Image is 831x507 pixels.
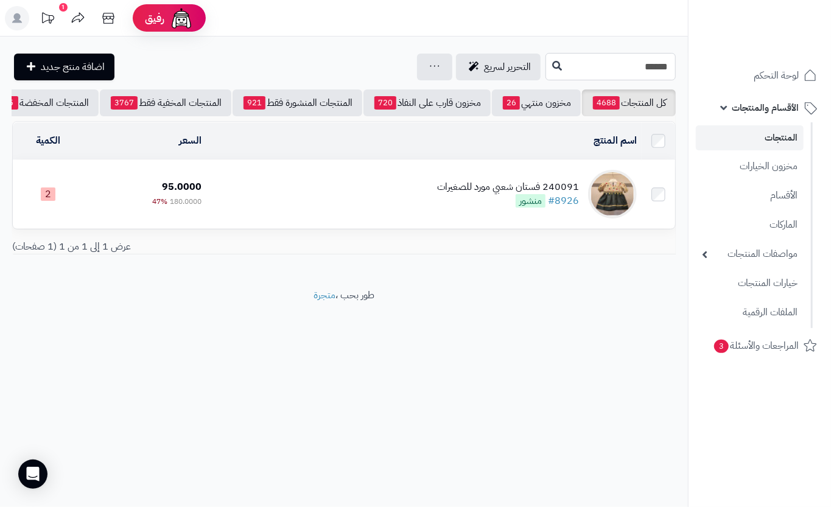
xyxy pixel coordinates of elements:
a: مواصفات المنتجات [696,241,804,267]
span: 4688 [593,96,620,110]
span: منشور [516,194,545,208]
a: السعر [179,133,202,148]
img: 240091 فستان شعبي مورد للصغيرات [588,170,637,219]
a: الملفات الرقمية [696,299,804,326]
a: المنتجات المخفية فقط3767 [100,89,231,116]
span: لوحة التحكم [754,67,799,84]
a: لوحة التحكم [696,61,824,90]
a: الأقسام [696,183,804,209]
span: 720 [374,96,396,110]
a: #8926 [548,194,579,208]
span: 3 [714,339,729,354]
a: الماركات [696,212,804,238]
div: 1 [59,3,68,12]
img: ai-face.png [169,6,194,30]
div: عرض 1 إلى 1 من 1 (1 صفحات) [3,240,344,254]
a: تحديثات المنصة [32,6,63,33]
a: متجرة [314,288,335,302]
span: 47% [152,196,167,207]
a: خيارات المنتجات [696,270,804,296]
a: التحرير لسريع [456,54,541,80]
span: 3767 [111,96,138,110]
div: 240091 فستان شعبي مورد للصغيرات [437,180,579,194]
a: المراجعات والأسئلة3 [696,331,824,360]
a: اسم المنتج [594,133,637,148]
span: 180.0000 [170,196,202,207]
a: الكمية [36,133,60,148]
div: Open Intercom Messenger [18,460,47,489]
a: المنتجات المنشورة فقط921 [233,89,362,116]
img: logo-2.png [748,11,819,37]
span: التحرير لسريع [484,60,531,74]
span: اضافة منتج جديد [41,60,105,74]
span: 26 [503,96,520,110]
a: كل المنتجات4688 [582,89,676,116]
a: اضافة منتج جديد [14,54,114,80]
a: مخزون منتهي26 [492,89,581,116]
span: الأقسام والمنتجات [732,99,799,116]
span: المراجعات والأسئلة [713,337,799,354]
span: 921 [244,96,265,110]
a: المنتجات [696,125,804,150]
span: 2 [41,187,55,201]
span: 95.0000 [162,180,202,194]
a: مخزون الخيارات [696,153,804,180]
span: رفيق [145,11,164,26]
a: مخزون قارب على النفاذ720 [363,89,491,116]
